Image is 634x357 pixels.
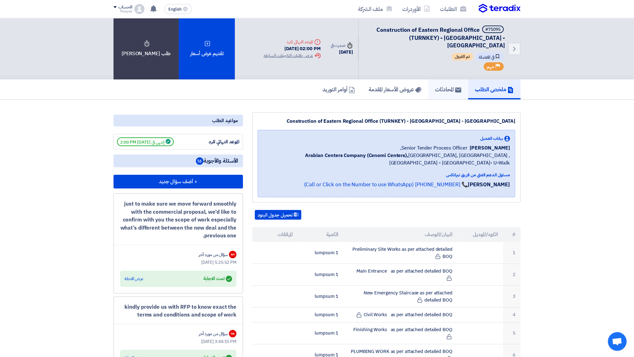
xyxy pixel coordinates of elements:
div: مسئول الدعم الفني من فريق تيرادكس [263,172,510,178]
strong: [PERSON_NAME] [468,181,510,188]
div: [DATE] 3:44:15 PM [120,338,236,345]
button: English [164,4,192,14]
div: مواعيد الطلب [114,115,243,126]
div: [DATE] [331,49,353,56]
div: الموعد النهائي للرد [193,138,240,145]
h5: المحادثات [435,86,461,93]
div: #71095 [485,27,501,32]
td: Main Entrance as per attached detailed BOQ [343,264,457,286]
h5: ملخص الطلب [475,86,514,93]
div: عرض الاجابة [124,276,143,282]
span: Senior Tender Process Officer, [400,144,467,152]
td: 1 [503,242,520,264]
span: بيانات العميل [480,135,503,142]
th: المرفقات [252,227,298,242]
button: + أضف سؤال جديد [114,175,243,188]
td: 1 lumpsum [298,286,343,307]
td: 5 [503,322,520,344]
a: المحادثات [428,79,468,99]
td: Civil Works as per attached detailed BOQ [343,307,457,322]
div: OA [229,330,236,337]
span: مهم [487,64,494,70]
div: Moayad [114,10,132,13]
td: 3 [503,286,520,307]
a: أوامر التوريد [316,79,362,99]
span: في المفضلة [476,52,504,61]
div: عرض طلبات التاجيلات السابقه [264,52,320,59]
td: Preliminary Site Works as per attached detailed BOQ [343,242,457,264]
div: طلب [PERSON_NAME] [114,18,179,79]
td: 1 lumpsum [298,307,343,322]
a: الأوردرات [397,2,435,16]
span: إنتهي في [DATE] 2:00 PM [117,137,174,146]
h5: Construction of Eastern Regional Office (TURNKEY) - Nakheel Mall - Dammam [366,26,505,49]
img: profile_test.png [134,4,144,14]
div: الموعد النهائي للرد [264,39,320,45]
a: ملف الشركة [353,2,397,16]
td: 4 [503,307,520,322]
td: Finishing Works as per attached detailed BOQ [343,322,457,344]
th: الكود/الموديل [457,227,503,242]
div: Construction of Eastern Regional Office (TURNKEY) - [GEOGRAPHIC_DATA] - [GEOGRAPHIC_DATA] [258,117,515,125]
span: تم القبول [452,53,473,60]
div: الحساب [119,5,132,10]
span: Construction of Eastern Regional Office (TURNKEY) - [GEOGRAPHIC_DATA] - [GEOGRAPHIC_DATA] [376,26,505,50]
a: الطلبات [435,2,471,16]
div: kindly provide us with RFP to know exact the terms and conditions and scope of work [120,303,236,319]
td: 2 [503,264,520,286]
img: Teradix logo [479,4,520,13]
th: البيان/الوصف [343,227,457,242]
span: [GEOGRAPHIC_DATA], [GEOGRAPHIC_DATA] ,[GEOGRAPHIC_DATA] - [GEOGRAPHIC_DATA]- U-Walk [263,152,510,167]
td: 1 lumpsum [298,242,343,264]
div: [DATE] 02:00 PM [264,45,320,52]
h5: أوامر التوريد [322,86,355,93]
td: New Emergency Staircase as per attached detailed BOQ [343,286,457,307]
div: صدرت في [331,42,353,49]
a: ملخص الطلب [468,79,520,99]
a: عروض الأسعار المقدمة [362,79,428,99]
a: 📞 [PHONE_NUMBER] (Call or Click on the Number to use WhatsApp) [304,181,468,188]
span: 16 [196,157,203,165]
div: Open chat [608,332,627,351]
div: تقديم عرض أسعار [179,18,235,79]
b: Arabian Centers Company (Cenomi Centers), [305,152,408,159]
span: الأسئلة والأجوبة [196,157,238,165]
span: [PERSON_NAME] [470,144,510,152]
div: تمت الاجابة [203,274,232,283]
div: سؤال من مورد آخر [199,331,228,337]
button: تحميل جدول البنود [255,210,301,220]
th: # [503,227,520,242]
div: سؤال من مورد آخر [199,251,228,258]
td: 1 lumpsum [298,264,343,286]
td: 1 lumpsum [298,322,343,344]
span: English [168,7,181,12]
div: just to make sure we move forward smoothly with the commercial proposal, we’d like to confirm wit... [120,200,236,240]
div: [DATE] 5:25:52 PM [120,259,236,266]
h5: عروض الأسعار المقدمة [369,86,421,93]
div: AH [229,251,236,258]
th: الكمية [298,227,343,242]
